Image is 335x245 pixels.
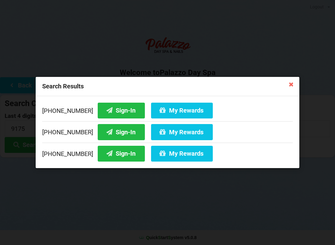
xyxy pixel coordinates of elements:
[98,124,145,140] button: Sign-In
[42,143,293,162] div: [PHONE_NUMBER]
[151,146,213,162] button: My Rewards
[36,77,299,96] div: Search Results
[42,103,293,121] div: [PHONE_NUMBER]
[98,146,145,162] button: Sign-In
[151,124,213,140] button: My Rewards
[42,121,293,143] div: [PHONE_NUMBER]
[151,103,213,118] button: My Rewards
[98,103,145,118] button: Sign-In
